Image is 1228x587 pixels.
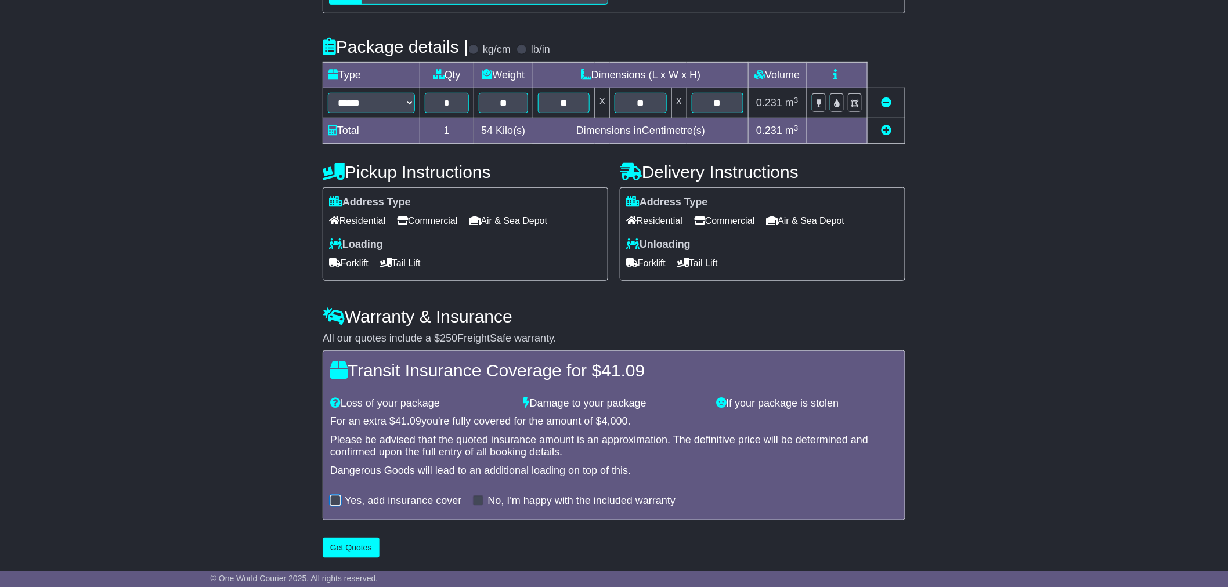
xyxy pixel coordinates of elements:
label: Unloading [626,238,691,251]
td: Dimensions in Centimetre(s) [533,118,749,144]
div: Please be advised that the quoted insurance amount is an approximation. The definitive price will... [330,434,898,459]
label: lb/in [531,44,550,56]
span: Tail Lift [380,254,421,272]
span: 41.09 [395,415,421,427]
h4: Warranty & Insurance [323,307,905,326]
sup: 3 [794,124,799,132]
span: Residential [329,212,385,230]
td: Total [323,118,420,144]
span: © One World Courier 2025. All rights reserved. [211,574,378,583]
td: Type [323,63,420,88]
label: Address Type [626,196,708,209]
span: Forklift [329,254,369,272]
label: Loading [329,238,383,251]
h4: Transit Insurance Coverage for $ [330,361,898,380]
a: Add new item [881,125,891,136]
span: Air & Sea Depot [469,212,548,230]
span: 54 [481,125,493,136]
td: x [671,88,687,118]
span: 4,000 [602,415,628,427]
button: Get Quotes [323,538,380,558]
label: Yes, add insurance cover [345,495,461,508]
td: Weight [474,63,533,88]
div: Loss of your package [324,397,518,410]
div: Dangerous Goods will lead to an additional loading on top of this. [330,465,898,477]
span: m [785,97,799,108]
span: Tail Lift [677,254,718,272]
div: Damage to your package [518,397,711,410]
a: Remove this item [881,97,891,108]
span: 0.231 [756,97,782,108]
td: Volume [748,63,806,88]
span: 250 [440,332,457,344]
h4: Package details | [323,37,468,56]
span: Commercial [694,212,754,230]
div: For an extra $ you're fully covered for the amount of $ . [330,415,898,428]
h4: Delivery Instructions [620,162,905,182]
span: Residential [626,212,682,230]
div: If your package is stolen [710,397,904,410]
td: Qty [420,63,474,88]
label: kg/cm [483,44,511,56]
span: Forklift [626,254,666,272]
label: No, I'm happy with the included warranty [487,495,676,508]
div: All our quotes include a $ FreightSafe warranty. [323,332,905,345]
span: Commercial [397,212,457,230]
td: Dimensions (L x W x H) [533,63,749,88]
td: x [595,88,610,118]
span: Air & Sea Depot [767,212,845,230]
span: 0.231 [756,125,782,136]
span: m [785,125,799,136]
sup: 3 [794,96,799,104]
td: 1 [420,118,474,144]
h4: Pickup Instructions [323,162,608,182]
td: Kilo(s) [474,118,533,144]
label: Address Type [329,196,411,209]
span: 41.09 [601,361,645,380]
